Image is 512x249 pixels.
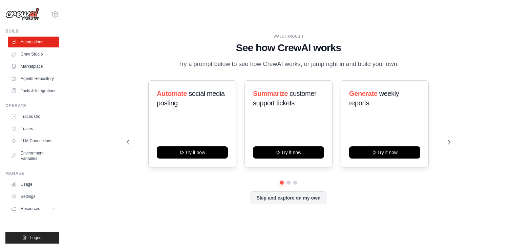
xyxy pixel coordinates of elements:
h1: See how CrewAI works [127,42,451,54]
a: Automations [8,37,59,47]
a: Agents Repository [8,73,59,84]
button: Skip and explore on my own [251,191,326,204]
a: Usage [8,179,59,190]
button: Try it now [253,146,324,159]
span: Logout [30,235,43,241]
div: Manage [5,171,59,176]
div: WALKTHROUGH [127,34,451,39]
div: Operate [5,103,59,108]
a: LLM Connections [8,136,59,146]
span: Resources [21,206,40,211]
a: Tools & Integrations [8,85,59,96]
button: Try it now [157,146,228,159]
a: Settings [8,191,59,202]
span: Automate [157,90,187,97]
a: Traces Old [8,111,59,122]
div: Build [5,28,59,34]
a: Environment Variables [8,148,59,164]
button: Try it now [349,146,420,159]
p: Try a prompt below to see how CrewAI works, or jump right in and build your own. [175,59,402,69]
span: social media posting [157,90,225,107]
button: Logout [5,232,59,244]
img: Logo [5,8,39,21]
a: Marketplace [8,61,59,72]
span: Summarize [253,90,288,97]
span: Generate [349,90,378,97]
a: Crew Studio [8,49,59,60]
button: Resources [8,203,59,214]
span: weekly reports [349,90,399,107]
span: customer support tickets [253,90,316,107]
a: Traces [8,123,59,134]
